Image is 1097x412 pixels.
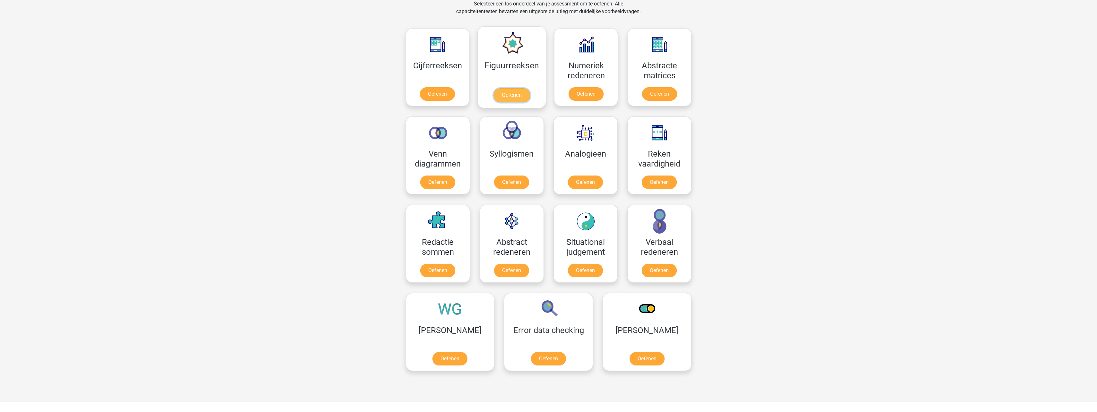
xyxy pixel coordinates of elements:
[420,264,455,277] a: Oefenen
[568,176,603,189] a: Oefenen
[420,176,455,189] a: Oefenen
[642,87,677,101] a: Oefenen
[531,352,566,365] a: Oefenen
[494,264,529,277] a: Oefenen
[642,176,677,189] a: Oefenen
[630,352,665,365] a: Oefenen
[494,176,529,189] a: Oefenen
[568,264,603,277] a: Oefenen
[569,87,604,101] a: Oefenen
[432,352,467,365] a: Oefenen
[642,264,677,277] a: Oefenen
[493,88,530,102] a: Oefenen
[420,87,455,101] a: Oefenen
